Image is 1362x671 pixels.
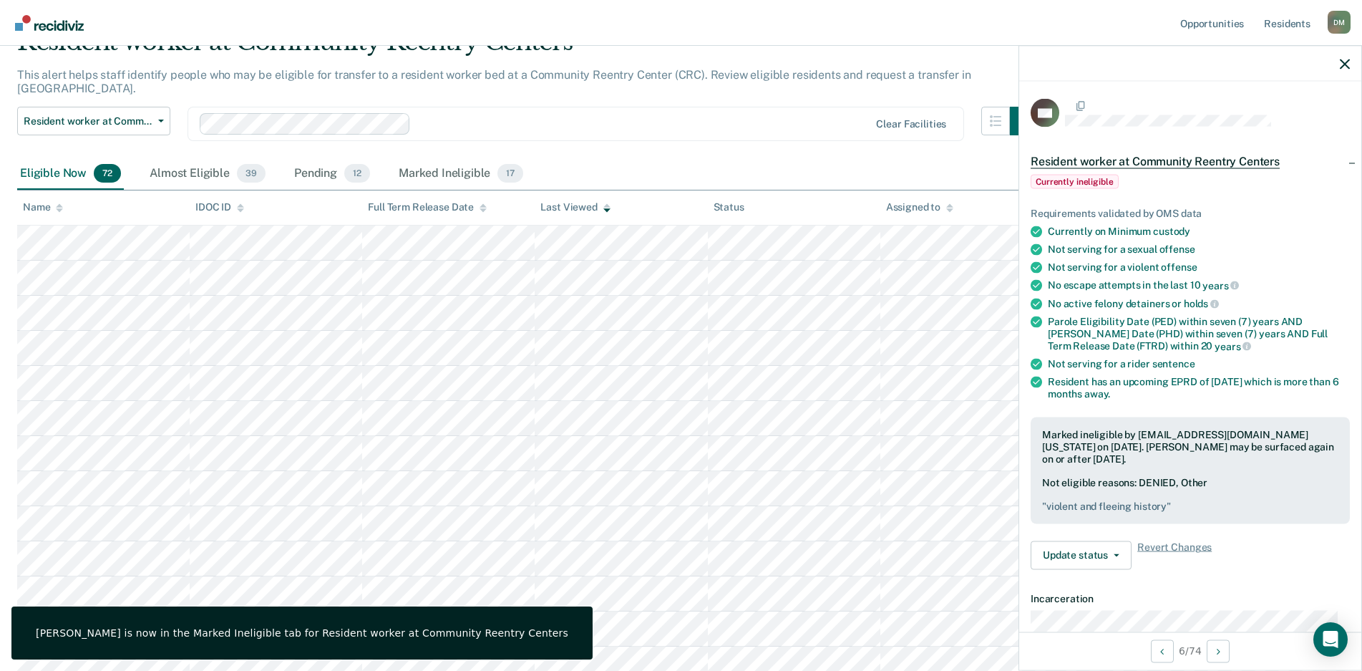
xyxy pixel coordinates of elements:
span: Revert Changes [1137,541,1212,569]
span: Resident worker at Community Reentry Centers [24,115,152,127]
button: Previous Opportunity [1151,639,1174,662]
div: 6 / 74 [1019,632,1361,670]
div: Requirements validated by OMS data [1031,208,1350,220]
div: Resident has an upcoming EPRD of [DATE] which is more than 6 months [1048,376,1350,400]
div: Full Term Release Date [368,201,487,213]
span: holds [1184,298,1219,309]
div: Currently on Minimum [1048,226,1350,238]
div: Status [714,201,744,213]
p: This alert helps staff identify people who may be eligible for transfer to a resident worker bed ... [17,68,971,95]
div: Assigned to [886,201,953,213]
span: 39 [237,164,266,183]
div: Name [23,201,63,213]
div: Not eligible reasons: DENIED, Other [1042,477,1338,513]
span: 72 [94,164,121,183]
div: D M [1328,11,1351,34]
span: 12 [344,164,370,183]
div: Clear facilities [876,118,946,130]
span: custody [1153,226,1190,237]
span: offense [1161,261,1197,273]
span: years [1202,279,1239,291]
div: Resident worker at Community Reentry Centers [17,27,1038,68]
span: Resident worker at Community Reentry Centers [1031,155,1280,169]
div: Not serving for a sexual [1048,243,1350,256]
span: 17 [497,164,523,183]
span: away. [1084,388,1110,400]
div: Last Viewed [540,201,610,213]
div: [PERSON_NAME] is now in the Marked Ineligible tab for Resident worker at Community Reentry Centers [36,627,568,639]
button: Profile dropdown button [1328,11,1351,34]
div: Not serving for a violent [1048,261,1350,274]
span: sentence [1152,358,1195,370]
div: Marked ineligible by [EMAIL_ADDRESS][DOMAIN_NAME][US_STATE] on [DATE]. [PERSON_NAME] may be surfa... [1042,429,1338,465]
div: Not serving for a rider [1048,358,1350,370]
div: No escape attempts in the last 10 [1048,279,1350,292]
span: years [1215,340,1251,352]
span: offense [1159,243,1195,255]
div: Marked Ineligible [396,158,526,190]
button: Next Opportunity [1207,639,1230,662]
dt: Incarceration [1031,592,1350,604]
span: Currently ineligible [1031,175,1119,189]
img: Recidiviz [15,15,84,31]
div: IDOC ID [195,201,244,213]
div: Pending [291,158,373,190]
div: No active felony detainers or [1048,297,1350,310]
div: Eligible Now [17,158,124,190]
div: Open Intercom Messenger [1313,622,1348,657]
button: Update status [1031,541,1132,569]
div: Resident worker at Community Reentry CentersCurrently ineligible [1019,139,1361,202]
div: Parole Eligibility Date (PED) within seven (7) years AND [PERSON_NAME] Date (PHD) within seven (7... [1048,316,1350,352]
div: Almost Eligible [147,158,268,190]
pre: " violent and fleeing history " [1042,501,1338,513]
